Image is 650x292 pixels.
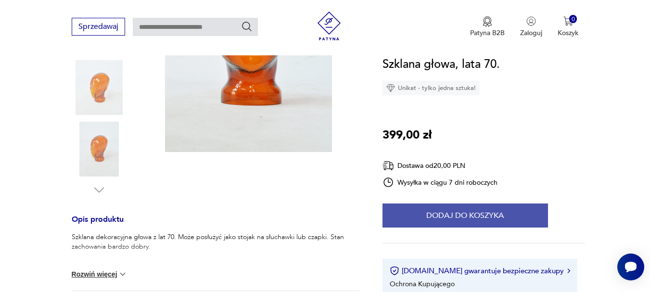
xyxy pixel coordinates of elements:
img: Zdjęcie produktu Szklana głowa, lata 70. [72,60,127,115]
button: Rozwiń więcej [72,269,127,279]
button: Szukaj [241,21,253,32]
p: Szklana dekoracyjna głowa z lat 70. Może posłużyć jako stojak na słuchawki lub czapki. Stan zacho... [72,232,359,252]
li: Ochrona Kupującego [390,279,455,289]
img: Ikona dostawy [382,160,394,172]
div: 0 [569,15,577,24]
p: Patyna B2B [470,28,505,38]
img: Patyna - sklep z meblami i dekoracjami vintage [315,12,344,40]
img: Ikona medalu [483,16,492,27]
img: Zdjęcie produktu Szklana głowa, lata 70. [72,122,127,177]
button: Zaloguj [520,16,542,38]
div: Dostawa od 20,00 PLN [382,160,498,172]
h3: Opis produktu [72,216,359,232]
a: Ikona medaluPatyna B2B [470,16,505,38]
button: [DOMAIN_NAME] gwarantuje bezpieczne zakupy [390,266,570,276]
img: Ikona diamentu [386,84,395,92]
iframe: Smartsupp widget button [617,254,644,280]
p: Zaloguj [520,28,542,38]
h1: Szklana głowa, lata 70. [382,55,500,74]
p: Koszyk [558,28,578,38]
p: 399,00 zł [382,126,432,144]
img: Ikona strzałki w prawo [567,268,570,273]
img: Ikona koszyka [563,16,573,26]
button: 0Koszyk [558,16,578,38]
img: chevron down [118,269,127,279]
button: Sprzedawaj [72,18,125,36]
img: Ikona certyfikatu [390,266,399,276]
img: Ikonka użytkownika [526,16,536,26]
div: Wysyłka w ciągu 7 dni roboczych [382,177,498,188]
div: Unikat - tylko jedna sztuka! [382,81,480,95]
button: Dodaj do koszyka [382,203,548,228]
button: Patyna B2B [470,16,505,38]
a: Sprzedawaj [72,24,125,31]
